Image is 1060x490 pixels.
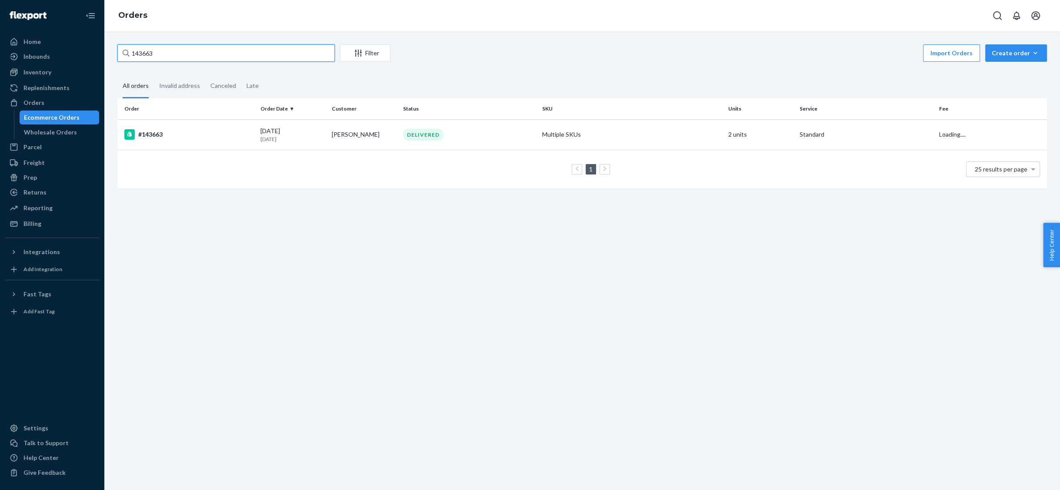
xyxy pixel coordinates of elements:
[23,248,60,256] div: Integrations
[5,156,99,170] a: Freight
[23,439,69,447] div: Talk to Support
[23,219,41,228] div: Billing
[340,44,390,62] button: Filter
[23,188,47,197] div: Returns
[923,44,980,62] button: Import Orders
[1027,7,1044,24] button: Open account menu
[123,74,149,98] div: All orders
[5,421,99,435] a: Settings
[23,265,62,273] div: Add Integration
[23,52,50,61] div: Inbounds
[5,140,99,154] a: Parcel
[400,98,539,119] th: Status
[23,173,37,182] div: Prep
[5,245,99,259] button: Integrations
[23,453,59,462] div: Help Center
[332,105,396,112] div: Customer
[5,217,99,231] a: Billing
[725,98,796,119] th: Units
[23,290,51,299] div: Fast Tags
[210,74,236,97] div: Canceled
[260,135,325,143] p: [DATE]
[403,129,443,141] div: DELIVERED
[10,11,47,20] img: Flexport logo
[23,424,48,433] div: Settings
[23,84,70,92] div: Replenishments
[800,130,932,139] p: Standard
[260,127,325,143] div: [DATE]
[5,287,99,301] button: Fast Tags
[24,113,80,122] div: Ecommerce Orders
[935,119,1047,150] td: Loading....
[5,451,99,465] a: Help Center
[117,98,257,119] th: Order
[5,50,99,64] a: Inbounds
[23,68,51,77] div: Inventory
[23,158,45,167] div: Freight
[328,119,400,150] td: [PERSON_NAME]
[247,74,259,97] div: Late
[257,98,328,119] th: Order Date
[539,98,725,119] th: SKU
[20,111,100,124] a: Ecommerce Orders
[124,129,253,140] div: #143663
[118,10,147,20] a: Orders
[5,436,99,450] a: Talk to Support
[159,74,200,97] div: Invalid address
[935,98,1047,119] th: Fee
[992,49,1040,57] div: Create order
[23,143,42,151] div: Parcel
[975,165,1027,173] span: 25 results per page
[989,7,1006,24] button: Open Search Box
[340,49,390,57] div: Filter
[5,185,99,199] a: Returns
[5,96,99,110] a: Orders
[539,119,725,150] td: Multiple SKUs
[20,125,100,139] a: Wholesale Orders
[5,305,99,319] a: Add Fast Tag
[111,3,154,28] ol: breadcrumbs
[1043,223,1060,267] button: Help Center
[23,98,44,107] div: Orders
[725,119,796,150] td: 2 units
[5,65,99,79] a: Inventory
[82,7,99,24] button: Close Navigation
[23,37,41,46] div: Home
[24,128,77,137] div: Wholesale Orders
[5,35,99,49] a: Home
[23,204,53,212] div: Reporting
[587,165,594,173] a: Page 1 is your current page
[1008,7,1025,24] button: Open notifications
[796,98,936,119] th: Service
[5,262,99,276] a: Add Integration
[117,44,335,62] input: Search orders
[23,308,55,315] div: Add Fast Tag
[5,171,99,185] a: Prep
[985,44,1047,62] button: Create order
[5,466,99,480] button: Give Feedback
[5,81,99,95] a: Replenishments
[5,201,99,215] a: Reporting
[23,468,66,477] div: Give Feedback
